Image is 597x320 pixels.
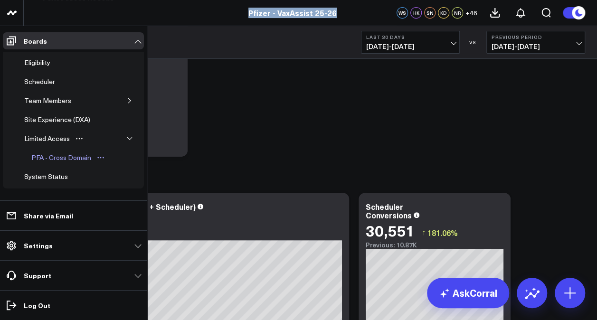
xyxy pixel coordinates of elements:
[22,57,53,68] div: Eligibility
[366,43,455,50] span: [DATE] - [DATE]
[24,301,50,309] p: Log Out
[465,7,477,19] button: +46
[22,133,72,144] div: Limited Access
[72,135,86,142] button: Open board menu
[410,7,422,19] div: HK
[427,278,509,308] a: AskCorral
[464,39,482,45] div: VS
[24,37,47,45] p: Boards
[94,154,108,161] button: Open board menu
[18,91,92,110] a: Team MembersOpen board menu
[18,110,111,129] a: Site Experience (DXA)Open board menu
[24,242,53,249] p: Settings
[29,152,94,163] div: PFA - Cross Domain
[361,31,460,54] button: Last 30 Days[DATE]-[DATE]
[486,31,585,54] button: Previous Period[DATE]-[DATE]
[43,233,342,240] div: Previous: 44.93K
[366,34,455,40] b: Last 30 Days
[25,148,112,167] a: PFA - Cross DomainOpen board menu
[438,7,449,19] div: KD
[248,8,337,18] a: Pfizer - VaxAssist 25-26
[492,34,580,40] b: Previous Period
[422,226,426,239] span: ↑
[18,167,88,186] a: System StatusOpen board menu
[18,129,90,148] a: Limited AccessOpen board menu
[397,7,408,19] div: WS
[24,272,51,279] p: Support
[22,171,70,182] div: System Status
[18,72,76,91] a: SchedulerOpen board menu
[3,297,144,314] a: Log Out
[366,222,415,239] div: 30,551
[22,76,57,87] div: Scheduler
[427,227,458,238] span: 181.06%
[465,9,477,16] span: + 46
[18,186,75,207] button: Add Board
[492,43,580,50] span: [DATE] - [DATE]
[24,212,73,219] p: Share via Email
[18,53,71,72] a: EligibilityOpen board menu
[22,95,74,106] div: Team Members
[424,7,436,19] div: SN
[452,7,463,19] div: NR
[22,114,93,125] div: Site Experience (DXA)
[366,241,503,249] div: Previous: 10.87K
[366,201,412,220] div: Scheduler Conversions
